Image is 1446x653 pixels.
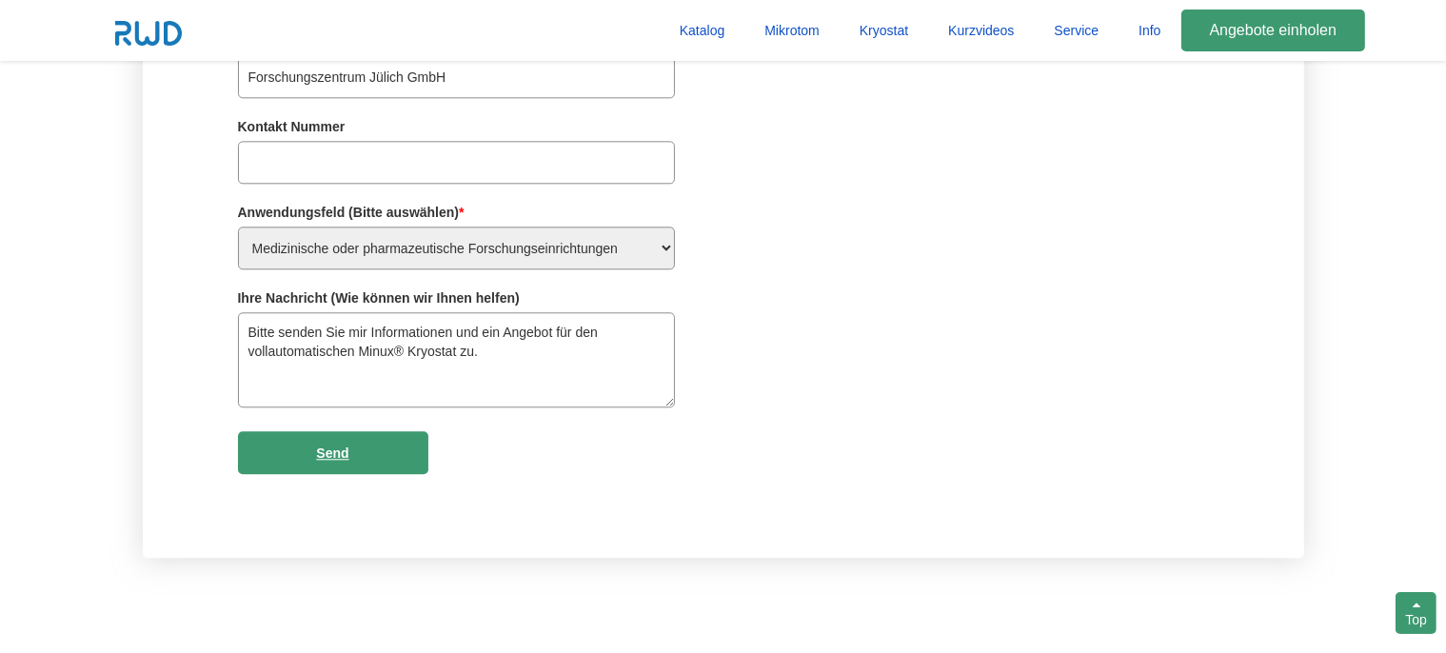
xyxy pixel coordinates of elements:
label: Kontakt Nummer [238,117,346,136]
div: Top [1396,592,1436,634]
a: Angebote einholen [1181,10,1365,51]
input: Send [238,431,428,474]
label: Ihre Nachricht (Wie können wir Ihnen helfen) [238,288,520,307]
label: Anwendungsfeld (Bitte auswählen) [238,203,465,222]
